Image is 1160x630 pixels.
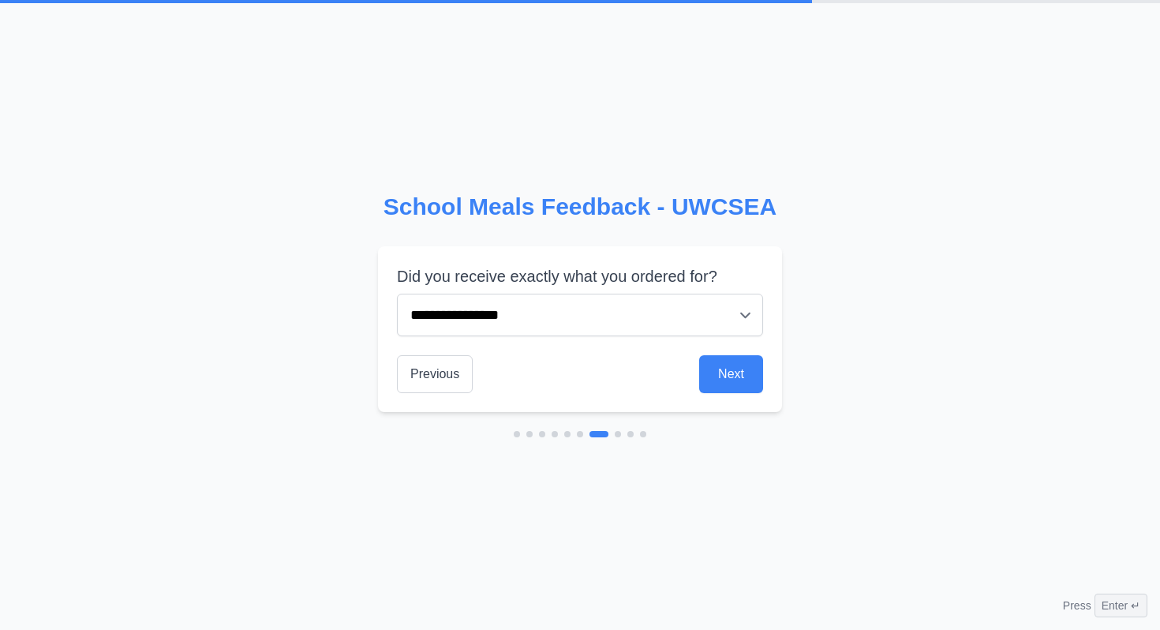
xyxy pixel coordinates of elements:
button: Previous [397,355,473,393]
label: Did you receive exactly what you ordered for? [397,265,763,287]
button: Next [699,355,763,393]
h2: School Meals Feedback - UWCSEA [378,193,782,221]
span: Enter ↵ [1095,594,1147,617]
div: Press [1063,594,1147,617]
